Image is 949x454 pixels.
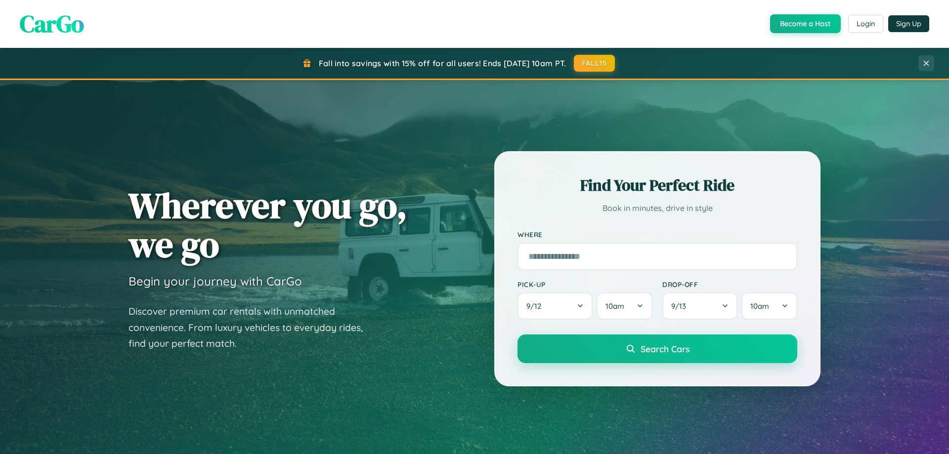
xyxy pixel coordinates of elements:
[671,301,691,311] span: 9 / 13
[129,303,376,352] p: Discover premium car rentals with unmatched convenience. From luxury vehicles to everyday rides, ...
[848,15,883,33] button: Login
[319,58,566,68] span: Fall into savings with 15% off for all users! Ends [DATE] 10am PT.
[574,55,615,72] button: FALL15
[518,280,652,289] label: Pick-up
[518,292,593,320] button: 9/12
[526,301,546,311] span: 9 / 12
[605,301,624,311] span: 10am
[597,292,652,320] button: 10am
[518,334,797,363] button: Search Cars
[662,292,737,320] button: 9/13
[641,343,690,354] span: Search Cars
[129,186,407,264] h1: Wherever you go, we go
[129,274,302,289] h3: Begin your journey with CarGo
[518,201,797,215] p: Book in minutes, drive in style
[20,7,84,40] span: CarGo
[662,280,797,289] label: Drop-off
[741,292,797,320] button: 10am
[518,174,797,196] h2: Find Your Perfect Ride
[750,301,769,311] span: 10am
[518,230,797,239] label: Where
[888,15,929,32] button: Sign Up
[770,14,841,33] button: Become a Host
